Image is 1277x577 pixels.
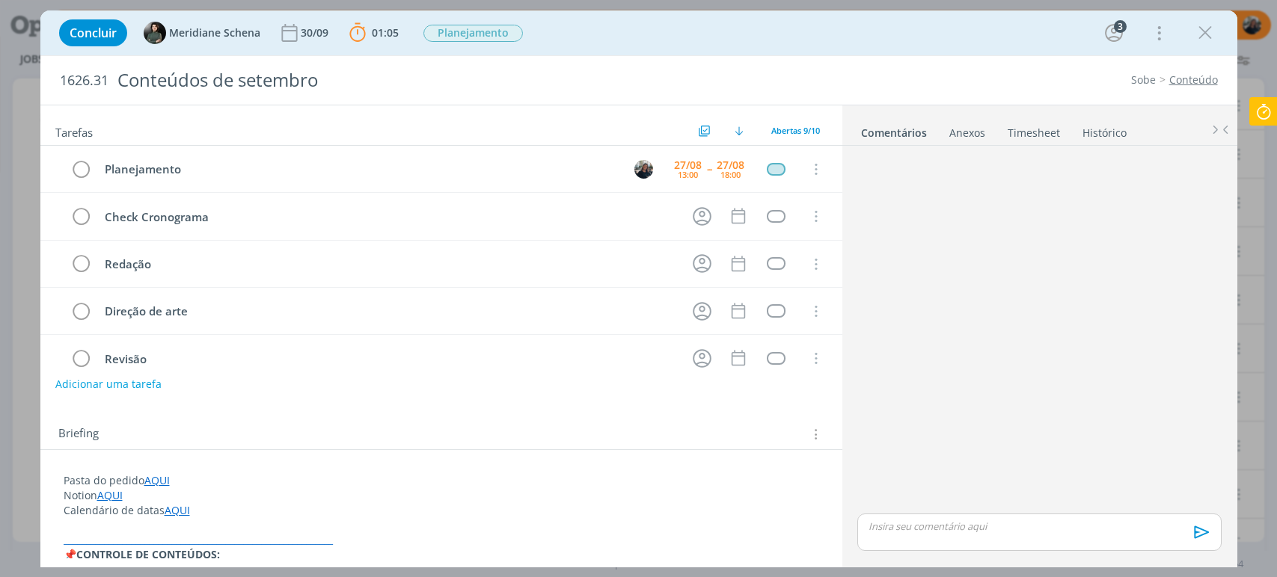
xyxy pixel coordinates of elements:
span: Planejamento [423,25,523,42]
button: Concluir [59,19,127,46]
a: AQUI [165,503,190,517]
p: Calendário de datas [64,503,819,518]
button: 3 [1102,21,1126,45]
span: Tarefas [55,122,93,140]
a: AQUI [97,488,123,502]
div: Check Cronograma [99,208,679,226]
div: Anexos [949,126,985,141]
span: 01:05 [372,25,399,40]
img: arrow-down.svg [735,126,744,135]
a: Conteúdo [1169,72,1218,87]
div: 27/08 [717,160,744,170]
div: Redação [99,255,679,274]
span: ____________________________________________________________ [64,532,333,546]
img: M [144,22,166,44]
div: 18:00 [720,170,741,179]
button: 01:05 [346,21,402,45]
span: -- [707,164,711,174]
img: M [634,160,653,179]
div: Planejamento [99,160,621,179]
p: 📌 [64,547,819,562]
a: Sobe [1131,72,1156,87]
div: dialog [40,10,1237,567]
button: M [633,158,655,180]
a: Histórico [1082,119,1127,141]
button: MMeridiane Schena [144,22,260,44]
div: 27/08 [674,160,702,170]
span: Concluir [70,27,117,39]
a: Comentários [860,119,928,141]
div: Direção de arte [99,302,679,321]
span: 1626.31 [60,72,108,89]
a: AQUI [144,473,170,487]
strong: CONTROLE DE CONTEÚDOS: [76,547,220,561]
span: Briefing [58,425,99,444]
span: Meridiane Schena [169,28,260,38]
p: Notion [64,488,819,503]
button: Adicionar uma tarefa [55,371,162,398]
div: Revisão [99,350,679,368]
a: Timesheet [1007,119,1061,141]
p: Pasta do pedido [64,473,819,488]
div: 13:00 [678,170,698,179]
button: Planejamento [423,24,524,43]
div: 3 [1114,20,1127,33]
span: Abertas 9/10 [771,125,820,136]
div: 30/09 [301,28,331,38]
div: Conteúdos de setembro [111,62,729,99]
